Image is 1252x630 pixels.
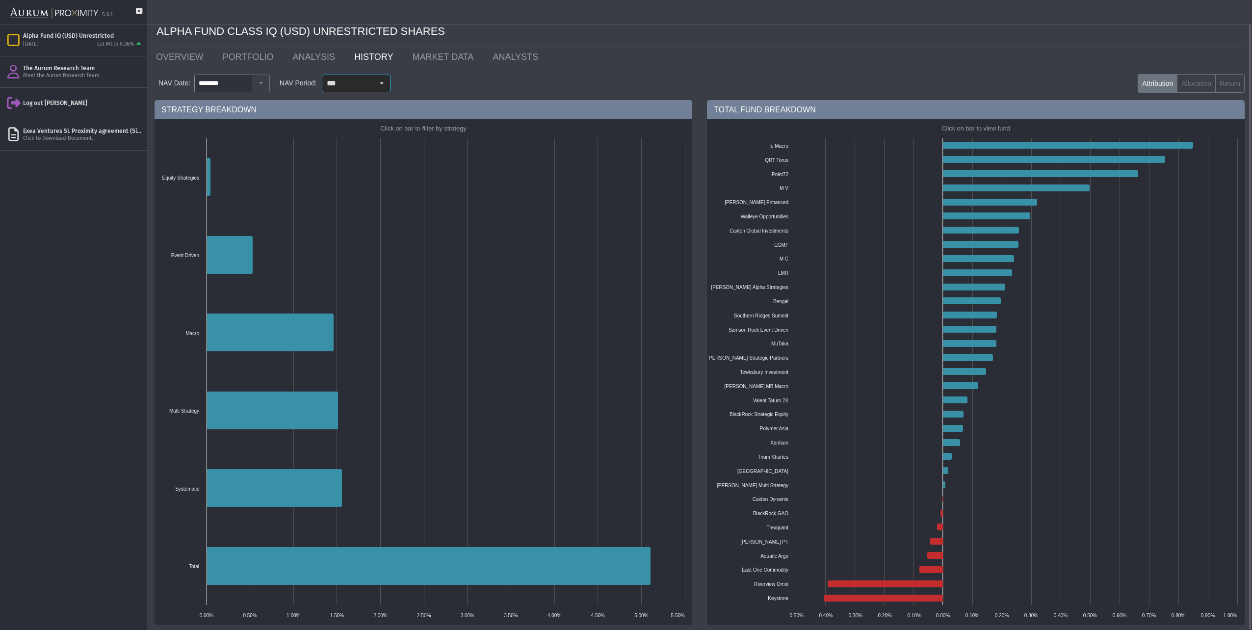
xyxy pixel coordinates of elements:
[1054,613,1068,618] text: 0.40%
[380,125,467,132] text: Click on bar to filter by strategy
[215,47,286,67] a: PORTFOLIO
[742,567,788,573] text: East One Commodity
[1172,613,1185,618] text: 0.80%
[725,384,789,389] text: [PERSON_NAME] MB Macro
[373,613,387,618] text: 2.00%
[200,613,213,618] text: 0.00%
[788,613,804,618] text: -0.50%
[711,285,788,290] text: [PERSON_NAME] Alpha Strategies
[817,613,833,618] text: -0.40%
[1224,613,1237,618] text: 1.00%
[753,511,788,516] text: BlackRock GAO
[766,525,788,530] text: Trexquant
[175,486,199,492] text: Systematic
[876,613,892,618] text: -0.20%
[504,613,518,618] text: 3.50%
[23,32,143,40] div: Alpha Fund IQ (USD) Unrestricted
[671,613,685,618] text: 5.50%
[634,613,648,618] text: 5.00%
[185,331,199,336] text: Macro
[189,564,199,569] text: Total
[753,497,788,502] text: Caxton Dynamis
[155,75,194,92] div: NAV Date:
[770,440,788,446] text: Xantium
[780,256,788,262] text: M C
[717,483,788,488] text: [PERSON_NAME] Multi Strategy
[548,613,561,618] text: 4.00%
[906,613,921,618] text: -0.10%
[280,75,317,92] div: NAV Period:
[760,553,788,559] text: Aquatic Argo
[740,369,788,375] text: Tewksbury Investment
[285,47,347,67] a: ANALYSIS
[772,172,788,177] text: Point72
[941,125,1010,132] text: Click on bar to view fund
[373,75,390,92] div: Select
[461,613,474,618] text: 3.00%
[1083,613,1097,618] text: 0.50%
[171,253,199,258] text: Event Driven
[97,41,134,48] div: Est MTD: 0.36%
[347,47,405,67] a: HISTORY
[243,613,257,618] text: 0.50%
[591,613,605,618] text: 4.50%
[774,242,788,248] text: EGMF
[417,613,431,618] text: 2.50%
[729,327,788,333] text: Samson Rock Event Driven
[754,581,788,587] text: Riverview Omni
[737,469,788,474] text: [GEOGRAPHIC_DATA]
[734,313,788,318] text: Southern Ridges Summit
[740,539,788,545] text: [PERSON_NAME] PT
[23,41,39,48] div: [DATE]
[23,135,143,142] div: Click to Download Document.
[169,408,199,414] text: Multi Strategy
[778,270,788,276] text: LMR
[758,454,788,460] text: Trium Khartes
[773,299,788,304] text: Bengal
[23,127,143,135] div: Exea Ventures SL Proximity agreement (Signed).pdf
[707,100,1245,119] div: TOTAL FUND BREAKDOWN
[162,175,199,181] text: Equity Strategies
[936,613,950,618] text: 0.00%
[730,228,788,234] text: Caxton Global Investments
[102,11,113,19] div: 5.0.1
[769,143,788,149] text: Io Macro
[287,613,300,618] text: 1.00%
[768,596,788,601] text: Keystone
[330,613,344,618] text: 1.50%
[1138,74,1177,93] label: Attribution
[155,100,692,119] div: STRATEGY BREAKDOWN
[753,398,789,403] text: Valent Tatum 2X
[741,214,788,219] text: Walleye Opportunities
[23,72,143,79] div: Meet the Aurum Research Team
[23,64,143,72] div: The Aurum Research Team
[1201,613,1215,618] text: 0.90%
[1215,74,1245,93] label: Return
[156,16,1245,47] div: ALPHA FUND CLASS IQ (USD) UNRESTRICTED SHARES
[23,99,143,107] div: Log out [PERSON_NAME]
[760,426,789,431] text: Polymer Asia
[765,157,788,163] text: QRT Torus
[730,412,788,417] text: BlackRock Strategic Equity
[707,355,788,361] text: [PERSON_NAME] Strategic Partners
[725,200,788,205] text: [PERSON_NAME] Enhanced
[847,613,862,618] text: -0.30%
[771,341,788,346] text: MuTaka
[10,2,98,25] img: Aurum-Proximity%20white.svg
[780,185,788,191] text: M V
[965,613,979,618] text: 0.10%
[1024,613,1038,618] text: 0.30%
[995,613,1009,618] text: 0.20%
[405,47,485,67] a: MARKET DATA
[149,47,215,67] a: OVERVIEW
[1177,74,1216,93] label: Allocation
[1113,613,1126,618] text: 0.60%
[485,47,550,67] a: ANALYSTS
[1142,613,1156,618] text: 0.70%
